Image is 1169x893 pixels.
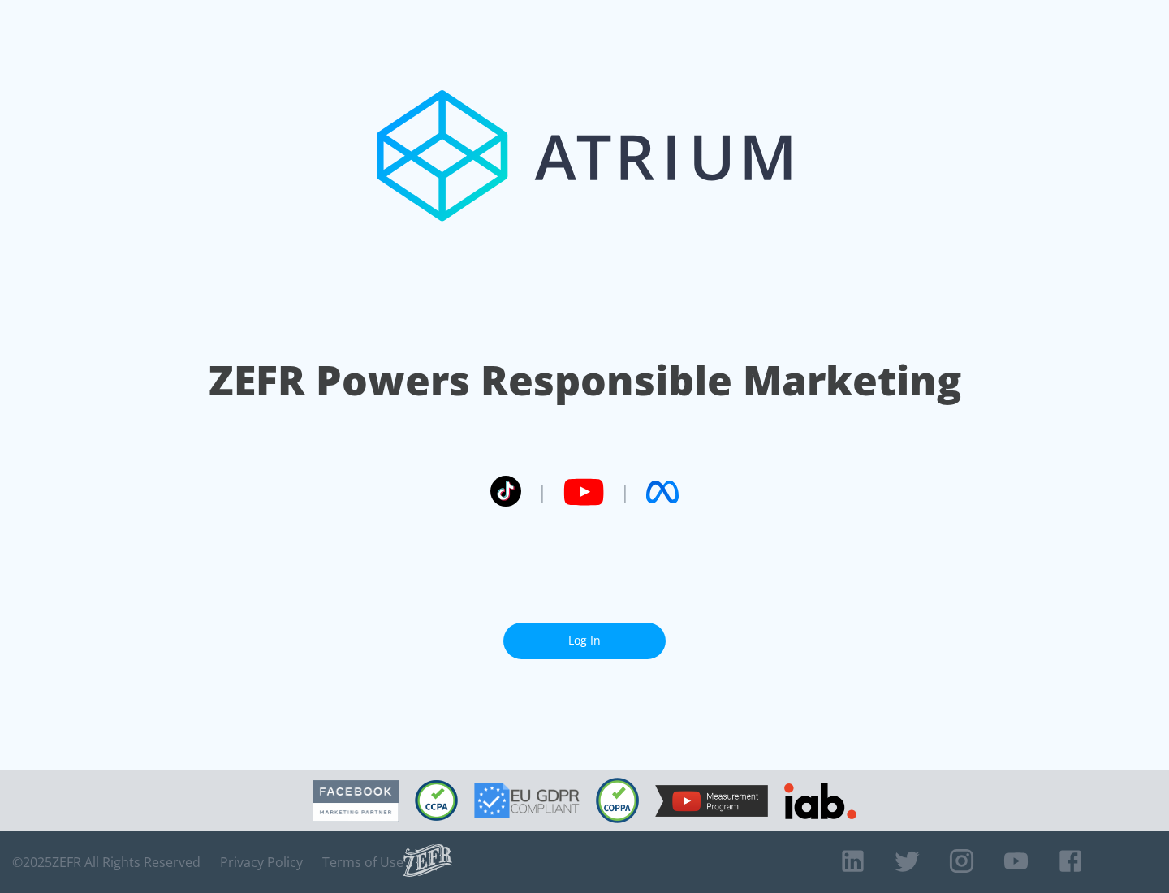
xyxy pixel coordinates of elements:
img: CCPA Compliant [415,780,458,821]
span: | [537,480,547,504]
a: Terms of Use [322,854,403,870]
img: YouTube Measurement Program [655,785,768,817]
img: IAB [784,783,856,819]
img: COPPA Compliant [596,778,639,823]
img: GDPR Compliant [474,783,580,818]
a: Log In [503,623,666,659]
span: | [620,480,630,504]
h1: ZEFR Powers Responsible Marketing [209,352,961,408]
a: Privacy Policy [220,854,303,870]
span: © 2025 ZEFR All Rights Reserved [12,854,201,870]
img: Facebook Marketing Partner [313,780,399,822]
